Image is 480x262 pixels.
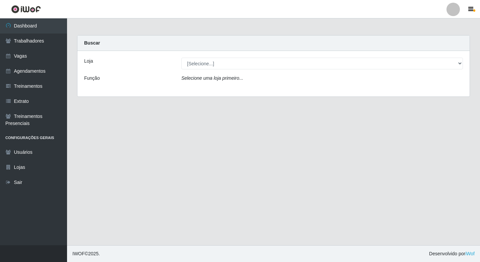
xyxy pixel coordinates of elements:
i: Selecione uma loja primeiro... [181,75,243,81]
label: Função [84,75,100,82]
a: iWof [465,251,475,256]
label: Loja [84,58,93,65]
strong: Buscar [84,40,100,46]
img: CoreUI Logo [11,5,41,13]
span: IWOF [72,251,85,256]
span: © 2025 . [72,250,100,257]
span: Desenvolvido por [429,250,475,257]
